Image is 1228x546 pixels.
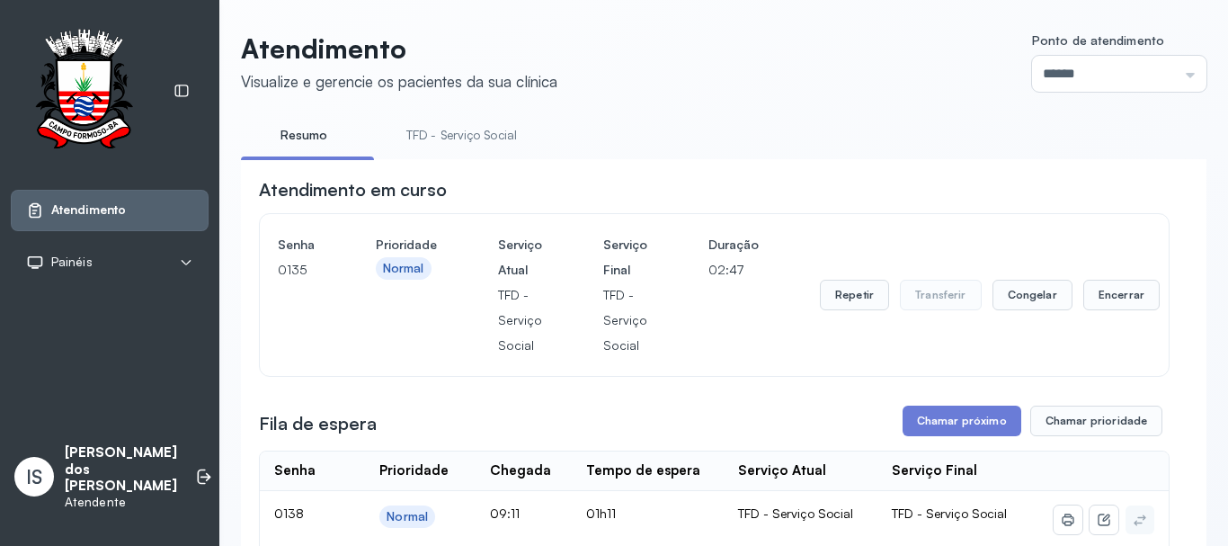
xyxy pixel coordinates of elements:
[65,495,177,510] p: Atendente
[708,232,759,257] h4: Duração
[820,280,889,310] button: Repetir
[708,257,759,282] p: 02:47
[259,411,377,436] h3: Fila de espera
[903,406,1021,436] button: Chamar próximo
[586,506,616,521] span: 01h11
[274,506,304,521] span: 0138
[241,121,367,150] a: Resumo
[738,506,863,522] div: TFD - Serviço Social
[892,506,1007,521] span: TFD - Serviço Social
[1030,406,1163,436] button: Chamar prioridade
[603,232,647,282] h4: Serviço Final
[51,202,126,218] span: Atendimento
[387,509,428,524] div: Normal
[498,232,542,282] h4: Serviço Atual
[376,232,437,257] h4: Prioridade
[274,462,316,479] div: Senha
[586,462,700,479] div: Tempo de espera
[51,255,93,270] span: Painéis
[379,462,449,479] div: Prioridade
[19,29,148,154] img: Logotipo do estabelecimento
[65,444,177,495] p: [PERSON_NAME] dos [PERSON_NAME]
[490,506,520,521] span: 09:11
[383,261,424,276] div: Normal
[1083,280,1160,310] button: Encerrar
[900,280,982,310] button: Transferir
[241,32,557,65] p: Atendimento
[738,462,826,479] div: Serviço Atual
[259,177,447,202] h3: Atendimento em curso
[892,462,977,479] div: Serviço Final
[26,465,42,488] span: IS
[490,462,551,479] div: Chegada
[388,121,535,150] a: TFD - Serviço Social
[992,280,1072,310] button: Congelar
[603,282,647,358] p: TFD - Serviço Social
[278,257,315,282] p: 0135
[498,282,542,358] p: TFD - Serviço Social
[1032,32,1164,48] span: Ponto de atendimento
[26,201,193,219] a: Atendimento
[241,72,557,91] div: Visualize e gerencie os pacientes da sua clínica
[278,232,315,257] h4: Senha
